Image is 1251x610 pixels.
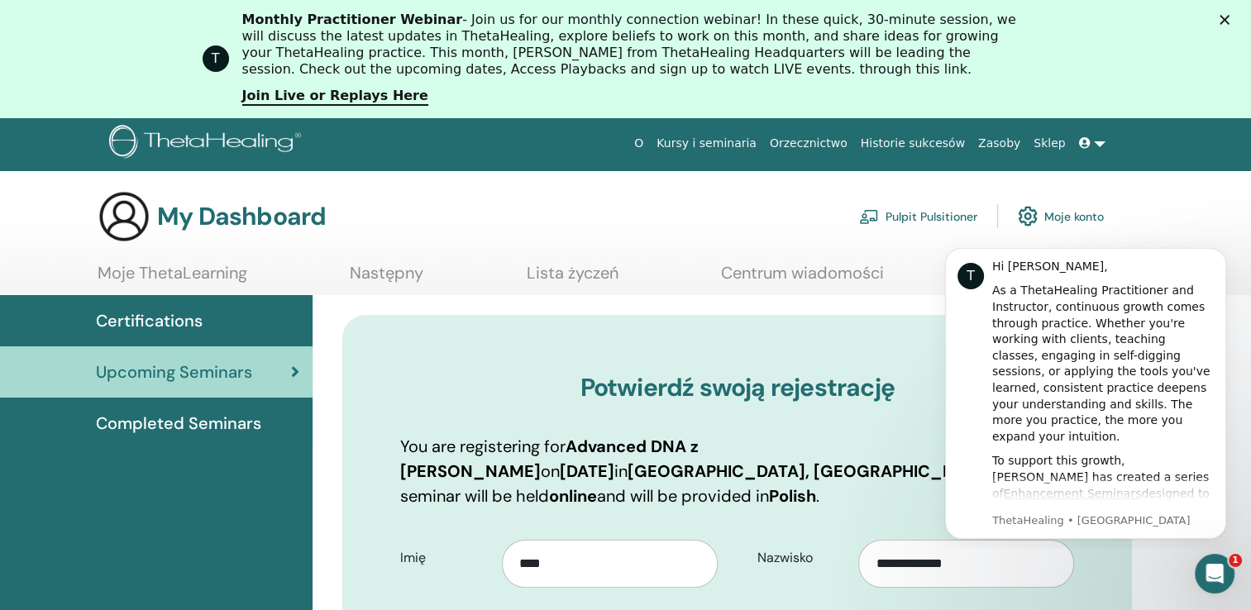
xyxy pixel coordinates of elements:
[745,542,859,574] label: Nazwisko
[650,128,763,159] a: Kursy i seminaria
[98,190,150,243] img: generic-user-icon.jpg
[84,254,222,267] a: Enhancement Seminars
[763,128,854,159] a: Orzecznictwo
[1018,202,1038,230] img: cog.svg
[400,434,1074,508] p: You are registering for on in . This seminar will be held and will be provided in .
[972,128,1027,159] a: Zasoby
[242,12,463,27] b: Monthly Practitioner Webinar
[1220,15,1236,25] div: Zamknij
[1027,128,1072,159] a: Sklep
[560,460,614,482] b: [DATE]
[98,263,247,295] a: Moje ThetaLearning
[854,128,972,159] a: Historie sukcesów
[96,360,252,384] span: Upcoming Seminars
[859,209,879,224] img: chalkboard-teacher.svg
[72,220,294,398] div: To support this growth, [PERSON_NAME] has created a series of designed to help you refine your kn...
[242,88,428,106] a: Join Live or Replays Here
[769,485,816,507] b: Polish
[721,263,884,295] a: Centrum wiadomości
[72,280,294,295] p: Message from ThetaHealing, sent Teraz
[859,198,977,234] a: Pulpit Pulsitioner
[628,128,650,159] a: O
[157,202,326,231] h3: My Dashboard
[920,233,1251,549] iframe: Intercom notifications wiadomość
[400,436,699,482] b: Advanced DNA z [PERSON_NAME]
[549,485,597,507] b: online
[96,308,203,333] span: Certifications
[628,460,991,482] b: [GEOGRAPHIC_DATA], [GEOGRAPHIC_DATA]
[1195,554,1234,593] iframe: Intercom live chat
[109,125,307,162] img: logo.png
[388,542,502,574] label: Imię
[350,263,423,295] a: Następny
[96,411,261,436] span: Completed Seminars
[242,12,1023,78] div: - Join us for our monthly connection webinar! In these quick, 30-minute session, we will discuss ...
[400,373,1074,403] h3: Potwierdź swoją rejestrację
[203,45,229,72] div: Profile image for ThetaHealing
[527,263,618,295] a: Lista życzeń
[1229,554,1242,567] span: 1
[1018,198,1104,234] a: Moje konto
